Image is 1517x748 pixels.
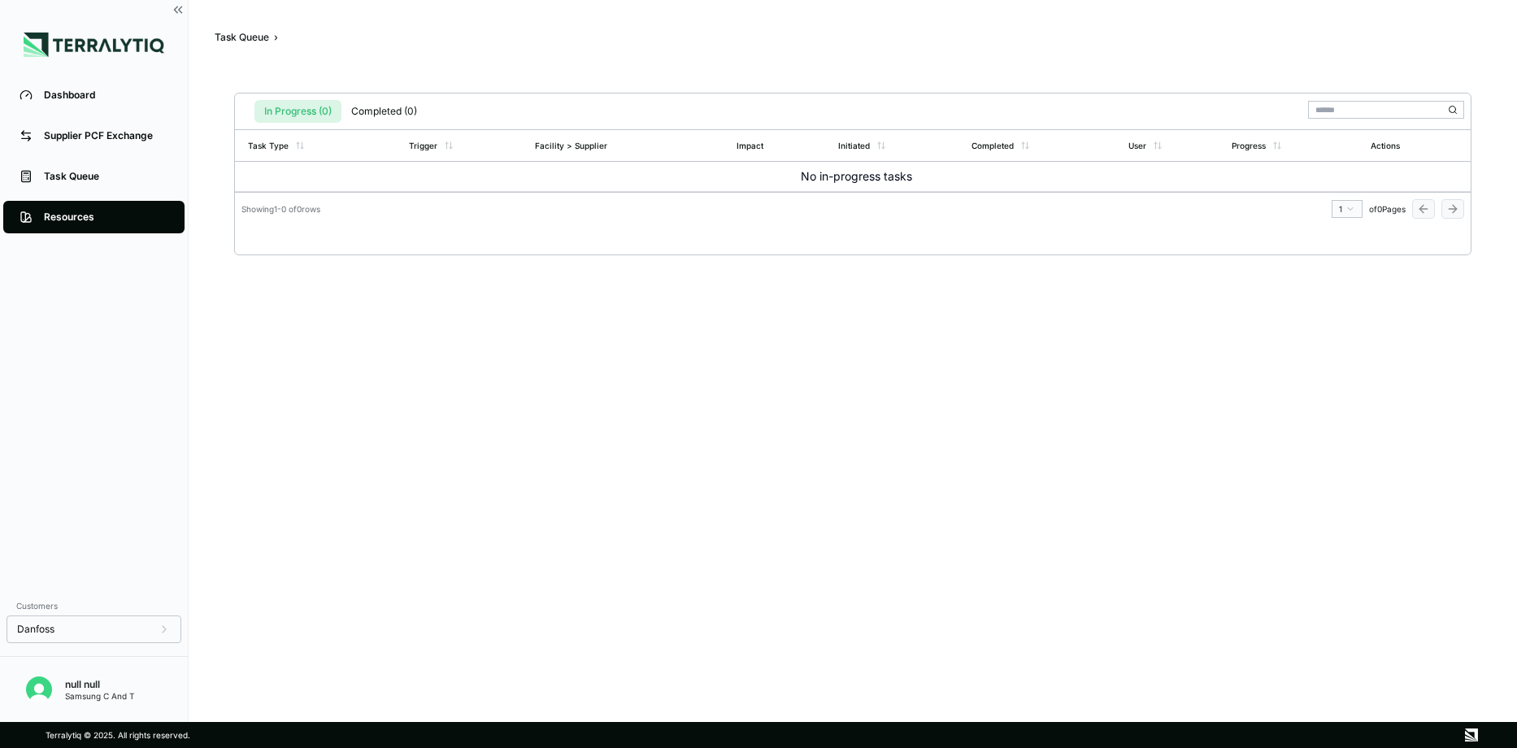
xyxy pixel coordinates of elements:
[7,596,181,615] div: Customers
[44,211,168,224] div: Resources
[24,33,164,57] img: Logo
[44,170,168,183] div: Task Queue
[1232,141,1266,150] div: Progress
[409,141,437,150] div: Trigger
[44,89,168,102] div: Dashboard
[737,141,763,150] div: Impact
[1369,204,1406,214] span: of 0 Pages
[215,31,269,44] div: Task Queue
[20,670,59,709] button: Open user button
[1371,141,1400,150] div: Actions
[1332,200,1363,218] button: 1
[971,141,1014,150] div: Completed
[65,678,134,691] div: null null
[235,162,1471,192] td: No in-progress tasks
[535,141,607,150] div: Facility > Supplier
[1339,204,1355,214] div: 1
[248,141,289,150] div: Task Type
[341,100,427,123] button: Completed (0)
[17,623,54,636] span: Danfoss
[1128,141,1146,150] div: User
[241,204,320,214] div: Showing 1 - 0 of 0 rows
[44,129,168,142] div: Supplier PCF Exchange
[65,691,134,701] div: Samsung C And T
[254,100,341,123] button: In Progress (0)
[274,31,278,44] span: ›
[838,141,870,150] div: Initiated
